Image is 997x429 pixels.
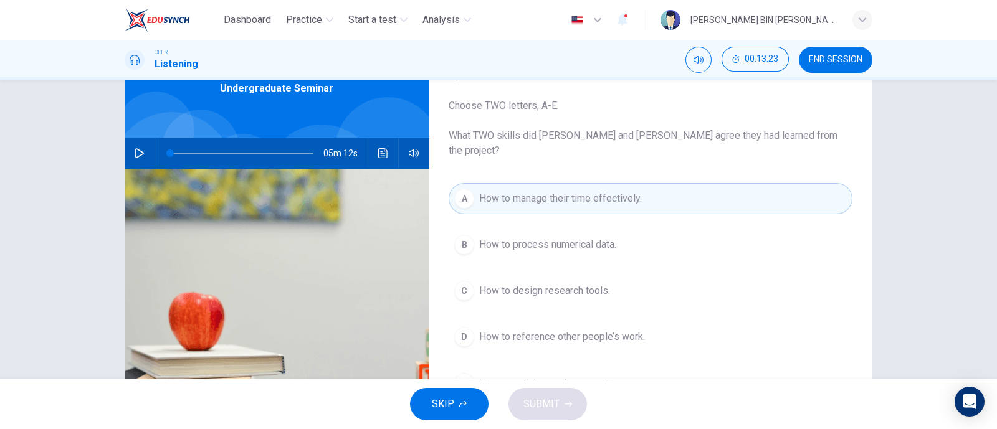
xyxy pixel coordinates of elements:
button: Dashboard [219,9,276,31]
span: Start a test [348,12,396,27]
div: [PERSON_NAME] BIN [PERSON_NAME] [690,12,837,27]
button: AHow to manage their time effectively. [449,183,852,214]
h1: Listening [155,57,198,72]
a: EduSynch logo [125,7,219,32]
span: How to manage their time effectively. [479,191,642,206]
img: Profile picture [661,10,680,30]
button: Click to see the audio transcription [373,138,393,168]
div: Open Intercom Messenger [955,387,985,417]
button: END SESSION [799,47,872,73]
span: Practice [286,12,322,27]
span: Analysis [422,12,460,27]
button: EHow to collaborate in research [449,367,852,398]
div: D [454,327,474,347]
span: END SESSION [809,55,862,65]
div: E [454,373,474,393]
button: CHow to design research tools. [449,275,852,306]
div: C [454,281,474,301]
div: Mute [685,47,712,73]
div: B [454,235,474,255]
div: Hide [722,47,789,73]
span: 00:13:23 [745,54,778,64]
span: Dashboard [224,12,271,27]
button: Analysis [417,9,476,31]
span: How to reference other people’s work. [479,329,645,344]
img: EduSynch logo [125,7,190,32]
button: BHow to process numerical data. [449,229,852,260]
span: 05m 12s [323,138,368,168]
button: Start a test [343,9,413,31]
button: Practice [281,9,338,31]
span: Choose TWO letters, A-E. What TWO skills did [PERSON_NAME] and [PERSON_NAME] agree they had learn... [449,98,852,158]
button: 00:13:23 [722,47,789,72]
span: SKIP [432,395,454,413]
button: SKIP [410,388,489,420]
span: How to process numerical data. [479,237,616,252]
button: DHow to reference other people’s work. [449,321,852,352]
span: How to design research tools. [479,283,610,298]
img: en [570,16,585,25]
span: How to collaborate in research [479,375,612,390]
span: Undergraduate Seminar [220,81,333,96]
span: CEFR [155,48,168,57]
div: A [454,189,474,209]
